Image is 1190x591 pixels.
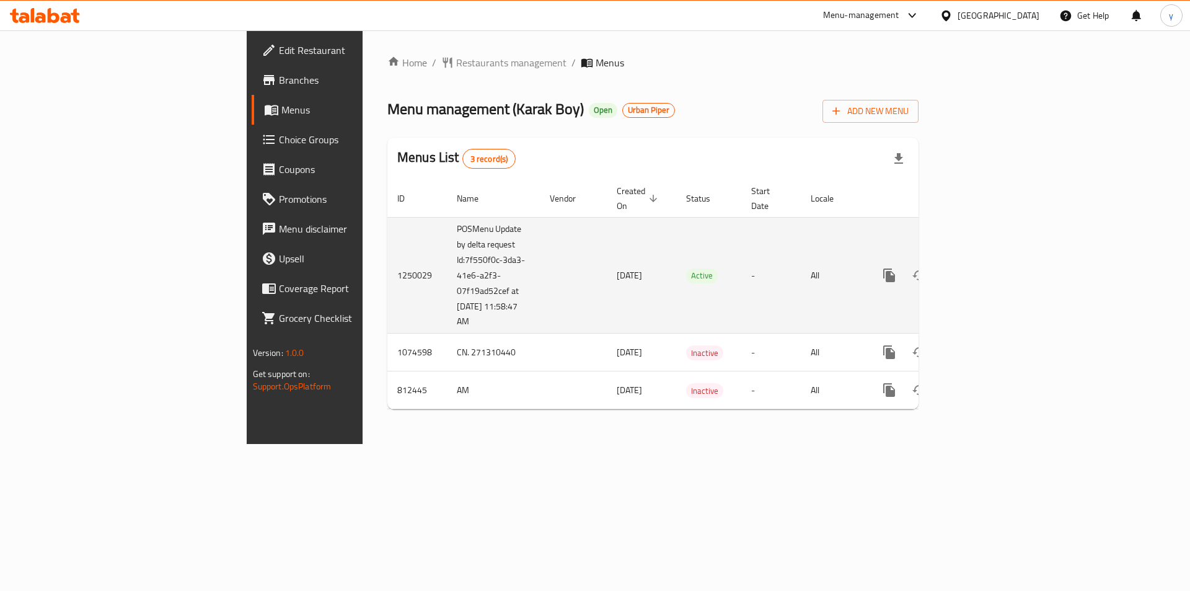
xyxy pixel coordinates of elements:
td: All [801,334,865,371]
span: Active [686,269,718,283]
span: Name [457,191,495,206]
span: Grocery Checklist [279,311,436,326]
span: Add New Menu [832,104,909,119]
span: Version: [253,345,283,361]
a: Branches [252,65,446,95]
a: Support.OpsPlatform [253,378,332,394]
span: Upsell [279,251,436,266]
span: Restaurants management [456,55,566,70]
span: [DATE] [617,344,642,360]
span: Start Date [751,184,786,213]
td: CN. 271310440 [447,334,540,371]
button: Change Status [904,260,934,290]
div: Inactive [686,383,723,398]
td: - [741,371,801,409]
button: Change Status [904,337,934,367]
span: Get support on: [253,366,310,382]
span: [DATE] [617,267,642,283]
span: y [1169,9,1173,22]
span: Status [686,191,726,206]
span: Menus [281,102,436,117]
span: Inactive [686,384,723,398]
nav: breadcrumb [387,55,919,70]
span: 3 record(s) [463,153,516,165]
span: Coupons [279,162,436,177]
span: Vendor [550,191,592,206]
span: Coverage Report [279,281,436,296]
span: Open [589,105,617,115]
table: enhanced table [387,180,1003,410]
span: ID [397,191,421,206]
td: All [801,217,865,334]
div: Export file [884,144,914,174]
td: POSMenu Update by delta request Id:7f550f0c-3da3-41e6-a2f3-07f19ad52cef at [DATE] 11:58:47 AM [447,217,540,334]
td: All [801,371,865,409]
span: Menu disclaimer [279,221,436,236]
button: more [875,260,904,290]
td: AM [447,371,540,409]
div: Total records count [462,149,516,169]
a: Edit Restaurant [252,35,446,65]
span: Promotions [279,192,436,207]
td: - [741,217,801,334]
span: Choice Groups [279,132,436,147]
span: Urban Piper [623,105,674,115]
a: Upsell [252,244,446,273]
td: - [741,334,801,371]
a: Restaurants management [441,55,566,70]
span: [DATE] [617,382,642,398]
button: more [875,375,904,405]
h2: Menus List [397,148,516,169]
span: 1.0.0 [285,345,304,361]
button: more [875,337,904,367]
div: Inactive [686,345,723,360]
span: Locale [811,191,850,206]
span: Created On [617,184,661,213]
div: [GEOGRAPHIC_DATA] [958,9,1039,22]
th: Actions [865,180,1003,218]
a: Coverage Report [252,273,446,303]
a: Grocery Checklist [252,303,446,333]
div: Menu-management [823,8,899,23]
a: Menus [252,95,446,125]
a: Choice Groups [252,125,446,154]
a: Coupons [252,154,446,184]
span: Menus [596,55,624,70]
a: Menu disclaimer [252,214,446,244]
span: Inactive [686,346,723,360]
span: Branches [279,73,436,87]
button: Add New Menu [822,100,919,123]
div: Open [589,103,617,118]
span: Menu management ( Karak Boy ) [387,95,584,123]
button: Change Status [904,375,934,405]
a: Promotions [252,184,446,214]
span: Edit Restaurant [279,43,436,58]
li: / [571,55,576,70]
